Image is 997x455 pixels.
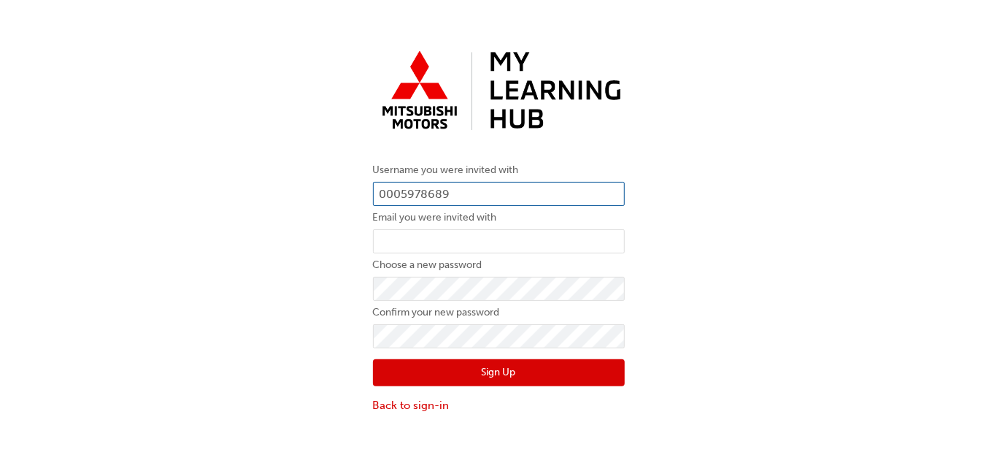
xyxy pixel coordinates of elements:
input: Username [373,182,625,207]
button: Sign Up [373,359,625,387]
label: Email you were invited with [373,209,625,226]
label: Username you were invited with [373,161,625,179]
label: Choose a new password [373,256,625,274]
a: Back to sign-in [373,397,625,414]
label: Confirm your new password [373,304,625,321]
img: mmal [373,44,625,139]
